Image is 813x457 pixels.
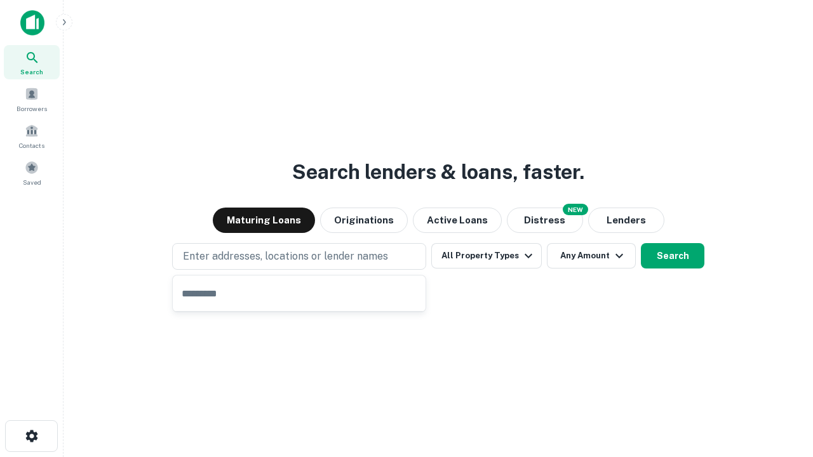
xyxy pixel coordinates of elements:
button: Any Amount [547,243,636,268]
span: Saved [23,177,41,187]
a: Borrowers [4,82,60,116]
img: capitalize-icon.png [20,10,44,36]
h3: Search lenders & loans, faster. [292,157,584,187]
button: Enter addresses, locations or lender names [172,243,426,270]
span: Borrowers [17,103,47,114]
button: Active Loans [413,208,502,233]
button: Search distressed loans with lien and other non-mortgage details. [507,208,583,233]
span: Search [20,67,43,77]
a: Saved [4,156,60,190]
p: Enter addresses, locations or lender names [183,249,388,264]
button: Maturing Loans [213,208,315,233]
button: Search [641,243,704,268]
a: Contacts [4,119,60,153]
button: Originations [320,208,408,233]
div: NEW [563,204,588,215]
iframe: Chat Widget [749,355,813,416]
a: Search [4,45,60,79]
button: Lenders [588,208,664,233]
span: Contacts [19,140,44,150]
button: All Property Types [431,243,542,268]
